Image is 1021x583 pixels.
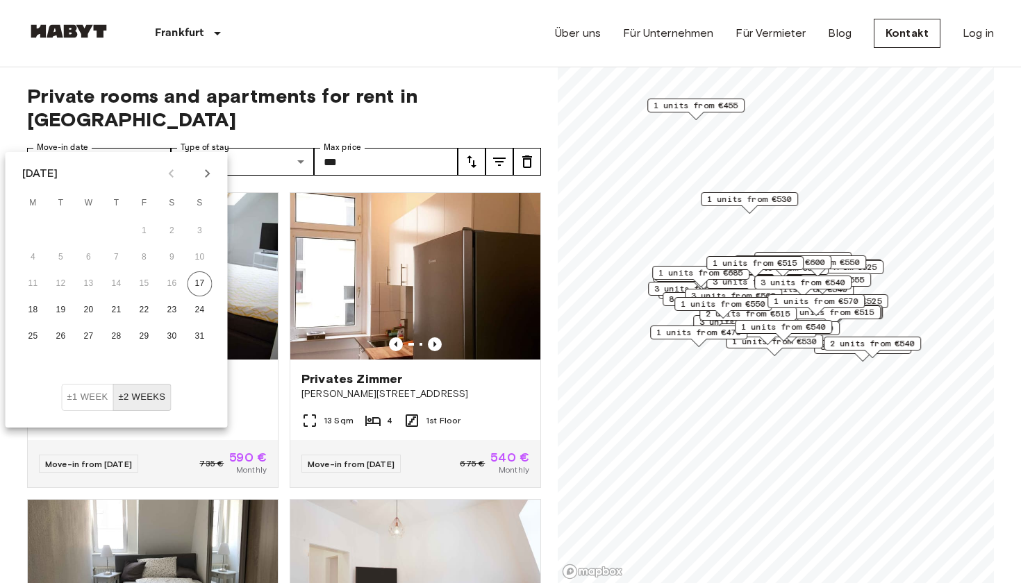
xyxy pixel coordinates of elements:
button: tune [513,148,541,176]
a: Marketing picture of unit DE-04-034-001-01HFPrevious imagePrevious imagePrivates Zimmer[PERSON_NA... [290,192,541,488]
span: 1 units from €570 [774,295,858,307]
span: 1st Floor [426,414,460,427]
div: Map marker [650,326,747,347]
button: 23 [160,298,185,323]
button: ±1 week [62,384,114,411]
div: Map marker [647,99,745,120]
label: Move-in date [37,142,88,153]
a: Blog [828,25,852,42]
span: Sunday [188,189,213,217]
span: 1 units from €515 [713,257,797,269]
span: 735 € [199,457,224,470]
span: 2 units from €540 [830,337,915,350]
span: 590 € [229,451,267,464]
a: Mapbox logo [562,564,623,580]
div: Map marker [754,252,852,273]
span: Move-in from [DATE] [308,459,395,469]
div: Move In Flexibility [62,384,172,411]
label: Type of stay [181,142,229,153]
span: Privates Zimmer [301,371,402,387]
span: Saturday [160,189,185,217]
span: Monthly [236,464,267,476]
button: tune [458,148,485,176]
div: Map marker [685,289,782,310]
span: 2 units from €550 [775,256,860,269]
div: Map marker [735,320,832,341]
span: 2 units from €550 [725,324,810,337]
div: Map marker [783,305,881,327]
div: Map marker [734,255,831,277]
button: Previous image [428,337,442,351]
span: Wednesday [76,189,101,217]
button: Previous image [389,337,403,351]
div: Map marker [648,282,745,303]
div: Map marker [663,292,760,314]
div: Map marker [824,337,921,358]
button: 28 [104,324,129,349]
span: 1 units from €540 [749,322,833,335]
button: 25 [21,324,46,349]
span: 2 units from €550 [761,253,845,265]
a: Kontakt [874,19,940,48]
span: 1 units from €685 [658,267,743,279]
div: Map marker [767,294,865,316]
button: 31 [188,324,213,349]
span: 4 units from €525 [792,261,877,273]
span: 1 units from €470 [656,326,741,339]
div: Map marker [786,294,888,316]
a: Über uns [555,25,601,42]
span: Move-in from [DATE] [45,459,132,469]
span: Private rooms and apartments for rent in [GEOGRAPHIC_DATA] [27,84,541,131]
span: 3 units from €540 [761,276,845,289]
button: 21 [104,298,129,323]
span: Thursday [104,189,129,217]
img: Habyt [27,24,110,38]
button: 27 [76,324,101,349]
span: 13 Sqm [324,414,354,427]
button: 30 [160,324,185,349]
span: 1 units from €530 [707,193,792,205]
button: tune [485,148,513,176]
span: 1 units from €455 [654,99,738,112]
button: 20 [76,298,101,323]
span: 8 units from €515 [669,293,754,305]
span: Monday [21,189,46,217]
div: Map marker [726,335,823,356]
span: 2 units from €555 [780,273,865,286]
span: Friday [132,189,157,217]
button: ±2 weeks [113,384,171,411]
span: 675 € [460,457,485,470]
a: Log in [963,25,994,42]
div: Map marker [652,266,749,287]
button: 19 [49,298,74,323]
label: Max price [324,142,361,153]
p: Frankfurt [155,25,204,42]
a: Für Unternehmen [623,25,713,42]
span: 1 units from €550 [681,298,765,310]
div: [DATE] [22,165,58,182]
span: 540 € [490,451,529,464]
button: 29 [132,324,157,349]
span: Tuesday [49,189,74,217]
span: [PERSON_NAME][STREET_ADDRESS] [301,387,529,401]
span: 4 [387,414,392,427]
span: 1 units from €540 [741,321,826,333]
button: 26 [49,324,74,349]
a: Für Vermieter [736,25,806,42]
button: 17 [188,271,213,296]
div: Map marker [706,256,804,278]
div: Map marker [719,323,816,345]
div: Map marker [674,297,772,319]
span: Monthly [499,464,529,476]
span: 3 units from €560 [691,289,776,302]
button: 18 [21,298,46,323]
div: Map marker [701,192,798,214]
span: 2 units from €515 [790,306,874,319]
button: Next month [196,162,219,185]
span: 34 units from €525 [792,295,882,307]
div: Map marker [754,276,852,297]
span: 2 units from €600 [740,256,825,269]
img: Marketing picture of unit DE-04-034-001-01HF [290,193,540,360]
button: 22 [132,298,157,323]
button: 24 [188,298,213,323]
